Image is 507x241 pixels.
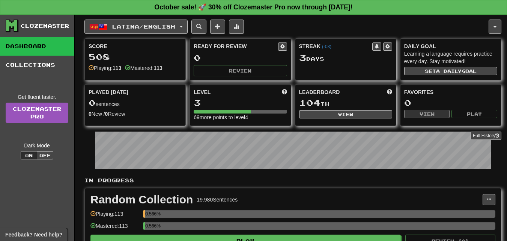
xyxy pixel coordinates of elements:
button: Review [194,65,287,76]
div: Playing: 113 [90,210,139,223]
div: Dark Mode [6,142,68,149]
div: Day s [299,53,392,63]
div: 0 [194,53,287,62]
div: Mastered: 113 [90,222,139,235]
div: 0 [404,98,497,108]
span: Played [DATE] [89,88,128,96]
span: This week in points, UTC [387,88,392,96]
div: 508 [89,52,182,62]
div: Learning a language requires practice every day. Stay motivated! [404,50,497,65]
button: On [21,151,37,159]
span: 3 [299,52,306,63]
span: 0 [89,97,96,108]
button: Latina/English [84,20,188,34]
a: (-03) [322,44,331,49]
div: New / Review [89,110,182,118]
button: Play [451,110,497,118]
button: Off [37,151,53,159]
div: Get fluent faster. [6,93,68,101]
span: Level [194,88,211,96]
div: Playing: [89,64,121,72]
button: View [404,110,450,118]
div: Mastered: [125,64,162,72]
div: 19.980 Sentences [197,196,238,203]
span: 104 [299,97,320,108]
div: sentences [89,98,182,108]
div: 69 more points to level 4 [194,114,287,121]
span: Score more points to level up [282,88,287,96]
div: Score [89,42,182,50]
strong: 0 [89,111,92,117]
strong: 113 [113,65,121,71]
button: Add sentence to collection [210,20,225,34]
div: Clozemaster [21,22,69,30]
div: Favorites [404,88,497,96]
div: Random Collection [90,194,193,205]
span: Latina / English [112,23,175,30]
button: Search sentences [191,20,206,34]
a: ClozemasterPro [6,103,68,123]
p: In Progress [84,177,501,184]
span: a daily [436,68,462,74]
strong: 113 [153,65,162,71]
strong: 0 [105,111,108,117]
button: More stats [229,20,244,34]
div: Daily Goal [404,42,497,50]
div: Streak [299,42,372,50]
button: Full History [471,132,501,140]
div: 3 [194,98,287,108]
div: th [299,98,392,108]
strong: October sale! 🚀 30% off Clozemaster Pro now through [DATE]! [154,3,352,11]
div: Ready for Review [194,42,278,50]
span: Leaderboard [299,88,340,96]
span: Open feedback widget [5,231,62,238]
button: Seta dailygoal [404,67,497,75]
button: View [299,110,392,118]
